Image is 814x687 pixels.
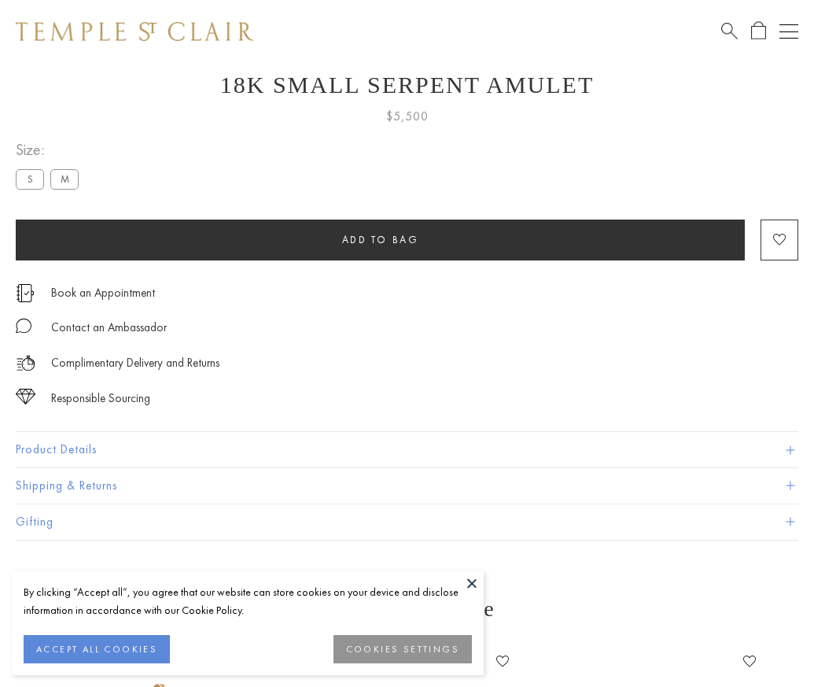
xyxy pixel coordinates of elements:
[16,389,35,404] img: icon_sourcing.svg
[386,106,429,127] span: $5,500
[16,72,798,98] h1: 18K Small Serpent Amulet
[16,169,44,189] label: S
[16,468,798,504] button: Shipping & Returns
[50,169,79,189] label: M
[721,21,738,41] a: Search
[779,22,798,41] button: Open navigation
[751,21,766,41] a: Open Shopping Bag
[51,389,150,408] div: Responsible Sourcing
[24,583,472,619] div: By clicking “Accept all”, you agree that our website can store cookies on your device and disclos...
[16,353,35,373] img: icon_delivery.svg
[16,432,798,467] button: Product Details
[342,233,419,246] span: Add to bag
[16,137,85,163] span: Size:
[333,635,472,663] button: COOKIES SETTINGS
[16,504,798,540] button: Gifting
[16,318,31,334] img: MessageIcon-01_2.svg
[51,353,219,373] p: Complimentary Delivery and Returns
[16,284,35,302] img: icon_appointment.svg
[16,22,253,41] img: Temple St. Clair
[16,220,745,260] button: Add to bag
[51,318,167,338] div: Contact an Ambassador
[24,635,170,663] button: ACCEPT ALL COOKIES
[51,284,155,301] a: Book an Appointment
